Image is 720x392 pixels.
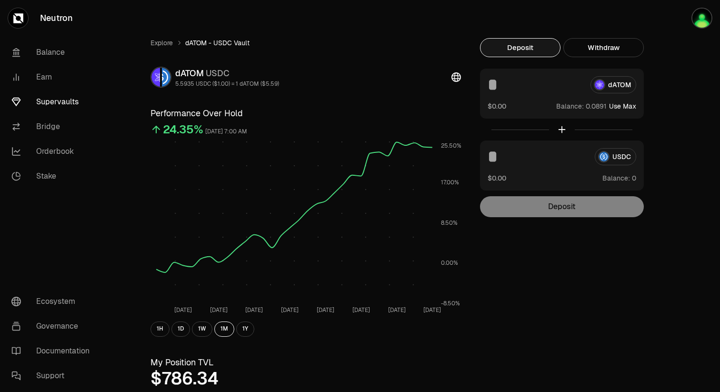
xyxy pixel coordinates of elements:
[441,300,460,307] tspan: -8.50%
[185,38,250,48] span: dATOM - USDC Vault
[388,306,406,314] tspan: [DATE]
[206,68,230,79] span: USDC
[4,114,103,139] a: Bridge
[175,67,279,80] div: dATOM
[162,68,170,87] img: USDC Logo
[150,38,173,48] a: Explore
[692,9,711,28] img: Ted
[488,173,506,183] button: $0.00
[4,314,103,339] a: Governance
[317,306,334,314] tspan: [DATE]
[4,289,103,314] a: Ecosystem
[4,164,103,189] a: Stake
[4,40,103,65] a: Balance
[171,322,190,337] button: 1D
[480,38,560,57] button: Deposit
[441,219,458,227] tspan: 8.50%
[192,322,212,337] button: 1W
[563,38,644,57] button: Withdraw
[281,306,299,314] tspan: [DATE]
[210,306,228,314] tspan: [DATE]
[352,306,370,314] tspan: [DATE]
[423,306,441,314] tspan: [DATE]
[441,259,458,267] tspan: 0.00%
[245,306,263,314] tspan: [DATE]
[236,322,254,337] button: 1Y
[150,369,461,388] div: $786.34
[151,68,160,87] img: dATOM Logo
[4,65,103,90] a: Earn
[4,139,103,164] a: Orderbook
[488,101,506,111] button: $0.00
[609,101,636,111] button: Use Max
[602,173,630,183] span: Balance:
[441,179,459,186] tspan: 17.00%
[150,38,461,48] nav: breadcrumb
[163,122,203,137] div: 24.35%
[175,80,279,88] div: 5.5935 USDC ($1.00) = 1 dATOM ($5.59)
[4,90,103,114] a: Supervaults
[4,363,103,388] a: Support
[214,322,234,337] button: 1M
[205,126,247,137] div: [DATE] 7:00 AM
[174,306,192,314] tspan: [DATE]
[441,142,461,150] tspan: 25.50%
[150,322,170,337] button: 1H
[556,101,584,111] span: Balance:
[150,107,461,120] h3: Performance Over Hold
[4,339,103,363] a: Documentation
[150,356,461,369] h3: My Position TVL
